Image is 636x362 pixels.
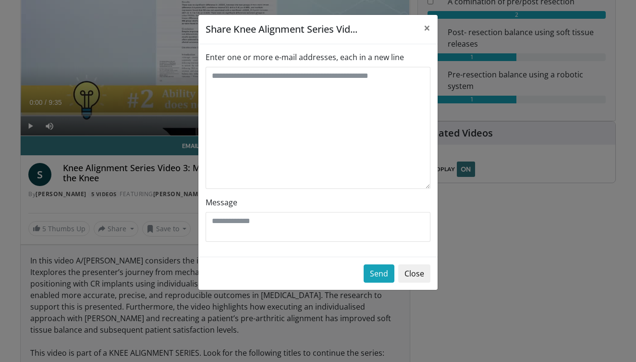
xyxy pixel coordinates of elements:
[206,51,404,63] label: Enter one or more e-mail addresses, each in a new line
[206,197,237,208] label: Message
[206,22,357,37] h5: Share Knee Alignment Series Vid...
[364,264,394,283] button: Send
[398,264,430,283] button: Close
[424,20,430,36] span: ×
